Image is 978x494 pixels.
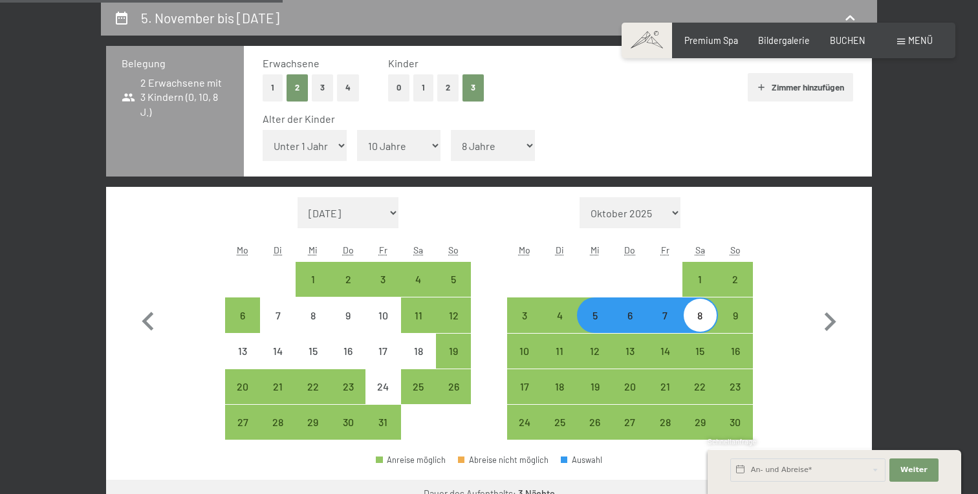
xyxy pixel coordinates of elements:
div: 30 [719,417,752,449]
div: Wed Oct 08 2025 [296,297,331,332]
div: 23 [332,381,364,414]
div: 29 [684,417,716,449]
div: 24 [367,381,399,414]
div: Anreise möglich [718,334,753,369]
div: Anreise möglich [577,369,612,404]
div: Anreise möglich [718,262,753,297]
div: 22 [297,381,329,414]
div: Mon Oct 20 2025 [225,369,260,404]
div: 25 [543,417,576,449]
div: Tue Oct 07 2025 [260,297,295,332]
div: 14 [649,346,681,378]
div: 1 [297,274,329,306]
div: 11 [402,310,435,343]
div: 18 [402,346,435,378]
div: Anreise möglich [613,369,647,404]
div: 19 [578,381,611,414]
div: Sat Oct 11 2025 [401,297,436,332]
div: Anreise möglich [225,369,260,404]
div: Tue Nov 04 2025 [542,297,577,332]
div: 7 [261,310,294,343]
div: Sun Oct 26 2025 [436,369,471,404]
div: 3 [508,310,541,343]
div: 28 [649,417,681,449]
div: Thu Oct 30 2025 [331,405,365,440]
div: Anreise möglich [507,334,542,369]
div: Thu Oct 16 2025 [331,334,365,369]
div: 18 [543,381,576,414]
div: Thu Oct 23 2025 [331,369,365,404]
div: Anreise möglich [225,297,260,332]
div: Fri Nov 21 2025 [647,369,682,404]
div: 13 [614,346,646,378]
div: Wed Oct 22 2025 [296,369,331,404]
div: Tue Nov 18 2025 [542,369,577,404]
div: 6 [614,310,646,343]
div: Sat Nov 15 2025 [682,334,717,369]
span: Premium Spa [684,35,738,46]
div: 10 [367,310,399,343]
div: 11 [543,346,576,378]
span: Kinder [388,57,418,69]
abbr: Dienstag [556,244,564,255]
div: 8 [684,310,716,343]
div: Anreise möglich [436,369,471,404]
div: 29 [297,417,329,449]
div: Mon Nov 24 2025 [507,405,542,440]
div: 28 [261,417,294,449]
div: 31 [367,417,399,449]
div: Anreise nicht möglich [296,334,331,369]
a: Bildergalerie [758,35,810,46]
div: Sat Oct 18 2025 [401,334,436,369]
div: 5 [578,310,611,343]
div: 12 [437,310,470,343]
div: Alter der Kinder [263,112,843,126]
div: Mon Oct 06 2025 [225,297,260,332]
div: Wed Oct 01 2025 [296,262,331,297]
div: Anreise möglich [260,405,295,440]
div: Fri Oct 17 2025 [365,334,400,369]
div: Anreise möglich [647,297,682,332]
div: 9 [332,310,364,343]
button: 2 [437,74,459,101]
div: Sat Oct 04 2025 [401,262,436,297]
span: BUCHEN [830,35,865,46]
div: 9 [719,310,752,343]
button: 2 [287,74,308,101]
abbr: Freitag [661,244,669,255]
div: Anreise möglich [331,262,365,297]
div: Anreise möglich [647,369,682,404]
span: Weiter [900,465,928,475]
button: Vorheriger Monat [129,197,167,440]
div: Fri Oct 03 2025 [365,262,400,297]
div: Fri Nov 07 2025 [647,297,682,332]
div: Thu Oct 09 2025 [331,297,365,332]
abbr: Donnerstag [343,244,354,255]
abbr: Mittwoch [591,244,600,255]
div: 12 [578,346,611,378]
div: Anreise möglich [436,262,471,297]
div: Auswahl [561,456,602,464]
abbr: Freitag [379,244,387,255]
div: Wed Nov 26 2025 [577,405,612,440]
div: Sat Nov 08 2025 [682,297,717,332]
div: Anreise möglich [577,334,612,369]
div: 2 [332,274,364,306]
div: Anreise möglich [376,456,446,464]
div: Mon Oct 27 2025 [225,405,260,440]
div: Anreise möglich [296,405,331,440]
div: Anreise möglich [682,369,717,404]
div: Anreise nicht möglich [331,334,365,369]
div: Anreise möglich [682,297,717,332]
div: Anreise möglich [613,297,647,332]
button: 4 [337,74,359,101]
div: 7 [649,310,681,343]
div: Anreise möglich [436,334,471,369]
button: 3 [312,74,333,101]
button: 1 [413,74,433,101]
div: Mon Nov 03 2025 [507,297,542,332]
div: Anreise möglich [507,297,542,332]
div: Sun Oct 12 2025 [436,297,471,332]
div: Wed Oct 15 2025 [296,334,331,369]
div: Mon Nov 17 2025 [507,369,542,404]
